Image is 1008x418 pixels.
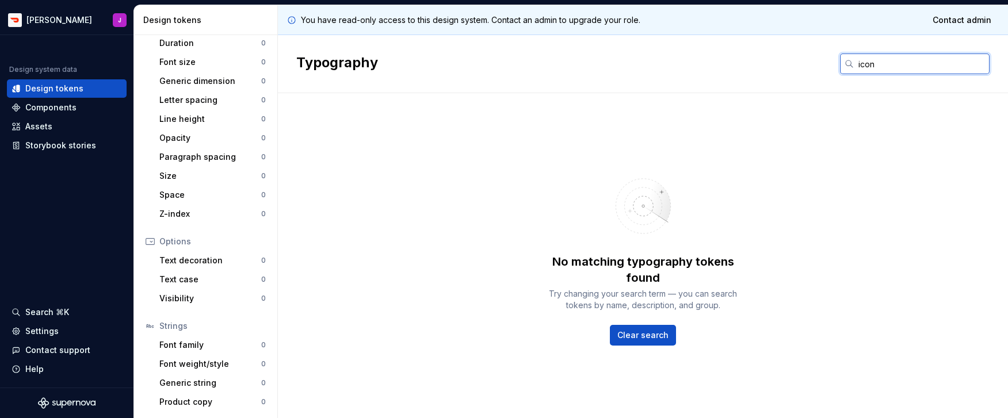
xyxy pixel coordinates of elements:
div: Opacity [159,132,261,144]
div: 0 [261,114,266,124]
div: 0 [261,209,266,218]
div: J [118,16,121,25]
div: 0 [261,294,266,303]
div: Font family [159,339,261,351]
div: 0 [261,275,266,284]
div: 0 [261,359,266,369]
div: 0 [261,340,266,350]
div: Contact support [25,344,90,356]
div: Assets [25,121,52,132]
div: [PERSON_NAME] [26,14,92,26]
div: Letter spacing [159,94,261,106]
h2: Typography [296,53,378,74]
a: Settings [7,322,127,340]
button: Help [7,360,127,378]
a: Paragraph spacing0 [155,148,270,166]
div: Font weight/style [159,358,261,370]
a: Design tokens [7,79,127,98]
div: Text decoration [159,255,261,266]
div: Z-index [159,208,261,220]
div: Storybook stories [25,140,96,151]
div: Strings [159,320,266,332]
div: No matching typography tokens found [540,254,747,286]
a: Font size0 [155,53,270,71]
div: 0 [261,171,266,181]
div: Duration [159,37,261,49]
a: Assets [7,117,127,136]
div: Generic dimension [159,75,261,87]
p: You have read-only access to this design system. Contact an admin to upgrade your role. [301,14,640,26]
div: Try changing your search term — you can search tokens by name, description, and group. [540,288,747,311]
div: Help [25,363,44,375]
div: Product copy [159,396,261,408]
a: Z-index0 [155,205,270,223]
div: 0 [261,39,266,48]
a: Size0 [155,167,270,185]
a: Space0 [155,186,270,204]
div: 0 [261,57,266,67]
div: 0 [261,256,266,265]
div: 0 [261,397,266,407]
div: Text case [159,274,261,285]
div: Visibility [159,293,261,304]
a: Font weight/style0 [155,355,270,373]
input: Search in tokens... [854,53,990,74]
div: Paragraph spacing [159,151,261,163]
a: Font family0 [155,336,270,354]
div: Generic string [159,377,261,389]
a: Duration0 [155,34,270,52]
a: Line height0 [155,110,270,128]
div: 0 [261,152,266,162]
div: Design tokens [25,83,83,94]
img: bd52d190-91a7-4889-9e90-eccda45865b1.png [8,13,22,27]
div: 0 [261,95,266,105]
div: 0 [261,378,266,388]
div: Options [159,236,266,247]
button: Contact support [7,341,127,359]
a: Generic string0 [155,374,270,392]
a: Contact admin [925,10,999,30]
div: Size [159,170,261,182]
div: Design system data [9,65,77,74]
svg: Supernova Logo [38,397,96,409]
div: 0 [261,133,266,143]
a: Text decoration0 [155,251,270,270]
div: Settings [25,325,59,337]
a: Text case0 [155,270,270,289]
a: Storybook stories [7,136,127,155]
a: Letter spacing0 [155,91,270,109]
span: Contact admin [933,14,991,26]
span: Clear search [617,329,669,341]
div: Design tokens [143,14,273,26]
div: Space [159,189,261,201]
div: Font size [159,56,261,68]
div: Line height [159,113,261,125]
div: Search ⌘K [25,306,69,318]
button: Clear search [610,325,676,346]
a: Visibility0 [155,289,270,308]
a: Opacity0 [155,129,270,147]
div: 0 [261,190,266,200]
button: [PERSON_NAME]J [2,7,131,32]
a: Components [7,98,127,117]
a: Generic dimension0 [155,72,270,90]
div: 0 [261,76,266,86]
button: Search ⌘K [7,303,127,321]
a: Product copy0 [155,393,270,411]
div: Components [25,102,77,113]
